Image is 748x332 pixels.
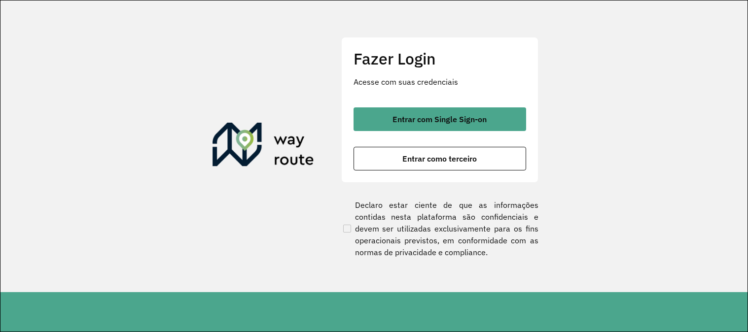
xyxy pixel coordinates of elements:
img: Roteirizador AmbevTech [213,123,314,170]
span: Entrar com Single Sign-on [392,115,487,123]
p: Acesse com suas credenciais [354,76,526,88]
button: button [354,107,526,131]
h2: Fazer Login [354,49,526,68]
label: Declaro estar ciente de que as informações contidas nesta plataforma são confidenciais e devem se... [341,199,538,258]
span: Entrar como terceiro [402,155,477,163]
button: button [354,147,526,170]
